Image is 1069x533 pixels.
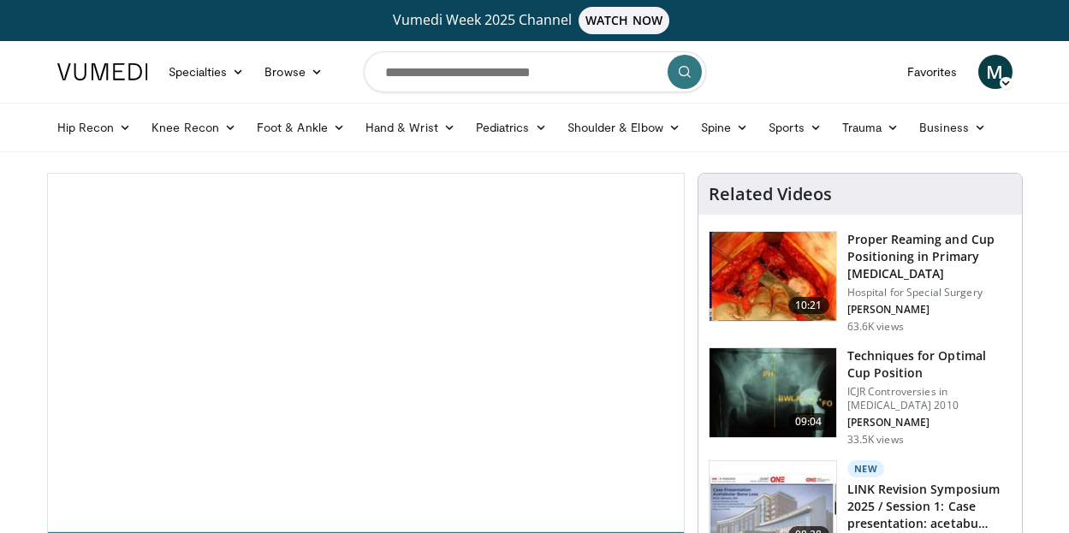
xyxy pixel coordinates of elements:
p: 63.6K views [847,320,904,334]
p: 33.5K views [847,433,904,447]
span: 10:21 [788,297,829,314]
a: Trauma [832,110,910,145]
a: Shoulder & Elbow [557,110,691,145]
img: 9ceeadf7-7a50-4be6-849f-8c42a554e74d.150x105_q85_crop-smart_upscale.jpg [710,232,836,321]
a: Hip Recon [47,110,142,145]
span: 09:04 [788,413,829,430]
a: Foot & Ankle [246,110,355,145]
input: Search topics, interventions [364,51,706,92]
p: ICJR Controversies in [MEDICAL_DATA] 2010 [847,385,1012,412]
a: Browse [254,55,333,89]
span: WATCH NOW [579,7,669,34]
a: Hand & Wrist [355,110,466,145]
p: Hospital for Special Surgery [847,286,1012,299]
a: Business [909,110,996,145]
a: Favorites [897,55,968,89]
a: Vumedi Week 2025 ChannelWATCH NOW [60,7,1010,34]
h3: Proper Reaming and Cup Positioning in Primary [MEDICAL_DATA] [847,231,1012,282]
h3: Techniques for Optimal Cup Position [847,347,1012,382]
p: [PERSON_NAME] [847,303,1012,317]
p: [PERSON_NAME] [847,416,1012,429]
a: Knee Recon [141,110,246,145]
a: Specialties [158,55,255,89]
a: Pediatrics [466,110,557,145]
h4: Related Videos [709,184,832,204]
a: 09:04 Techniques for Optimal Cup Position ICJR Controversies in [MEDICAL_DATA] 2010 [PERSON_NAME]... [709,347,1012,447]
p: New [847,460,885,477]
a: 10:21 Proper Reaming and Cup Positioning in Primary [MEDICAL_DATA] Hospital for Special Surgery [... [709,231,1012,334]
img: VuMedi Logo [57,63,148,80]
a: M [978,55,1013,89]
video-js: Video Player [48,174,684,532]
a: Spine [691,110,758,145]
img: Screen_shot_2010-09-10_at_12.36.11_PM_2.png.150x105_q85_crop-smart_upscale.jpg [710,348,836,437]
a: Sports [758,110,832,145]
h3: LINK Revision Symposium 2025 / Session 1: Case presentation: acetabu… [847,481,1012,532]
